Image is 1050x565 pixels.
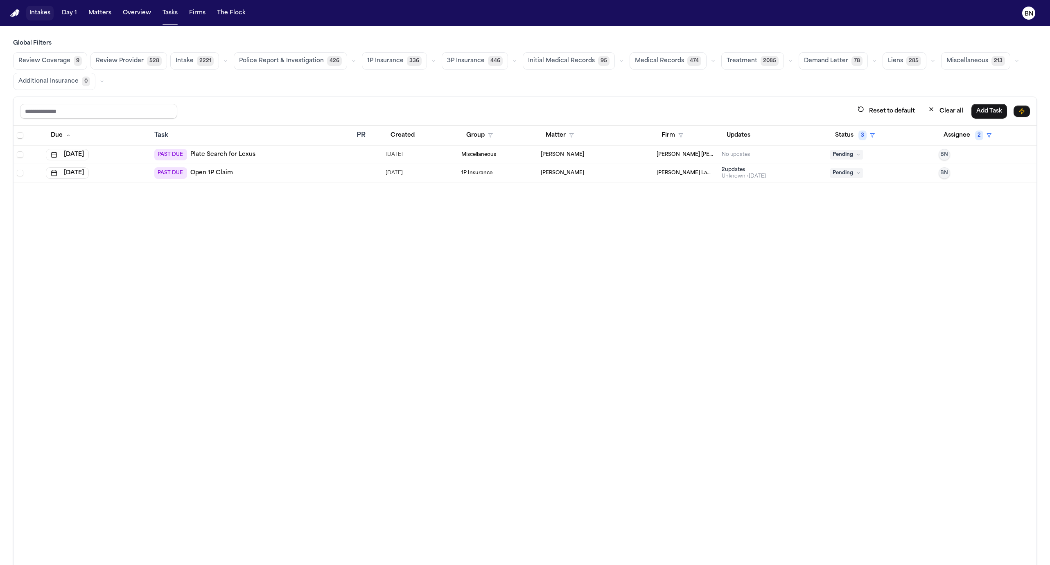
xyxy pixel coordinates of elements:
[59,6,80,20] button: Day 1
[991,56,1005,66] span: 213
[598,56,610,66] span: 95
[120,6,154,20] button: Overview
[941,52,1010,70] button: Miscellaneous213
[761,56,779,66] span: 2085
[13,52,87,70] button: Review Coverage9
[170,52,219,70] button: Intake2221
[234,52,347,70] button: Police Report & Investigation426
[906,56,921,66] span: 285
[883,52,926,70] button: Liens285
[239,57,324,65] span: Police Report & Investigation
[10,9,20,17] a: Home
[186,6,209,20] button: Firms
[13,39,1037,47] h3: Global Filters
[727,57,757,65] span: Treatment
[197,56,214,66] span: 2221
[18,57,70,65] span: Review Coverage
[946,57,988,65] span: Miscellaneous
[367,57,404,65] span: 1P Insurance
[18,77,79,86] span: Additional Insurance
[528,57,595,65] span: Initial Medical Records
[888,57,903,65] span: Liens
[407,56,422,66] span: 336
[176,57,194,65] span: Intake
[442,52,508,70] button: 3P Insurance446
[851,56,863,66] span: 78
[523,52,615,70] button: Initial Medical Records95
[1014,106,1030,117] button: Immediate Task
[635,57,684,65] span: Medical Records
[147,56,162,66] span: 528
[971,104,1007,119] button: Add Task
[74,56,82,66] span: 9
[96,57,144,65] span: Review Provider
[90,52,167,70] button: Review Provider528
[721,52,784,70] button: Treatment2085
[488,56,503,66] span: 446
[13,73,95,90] button: Additional Insurance0
[853,104,920,119] button: Reset to default
[26,6,54,20] button: Intakes
[10,9,20,17] img: Finch Logo
[82,77,90,86] span: 0
[46,167,89,179] button: [DATE]
[85,6,115,20] button: Matters
[327,56,342,66] span: 426
[799,52,868,70] button: Demand Letter78
[923,104,968,119] button: Clear all
[447,57,485,65] span: 3P Insurance
[159,6,181,20] button: Tasks
[630,52,707,70] button: Medical Records474
[214,6,249,20] button: The Flock
[687,56,701,66] span: 474
[362,52,427,70] button: 1P Insurance336
[804,57,848,65] span: Demand Letter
